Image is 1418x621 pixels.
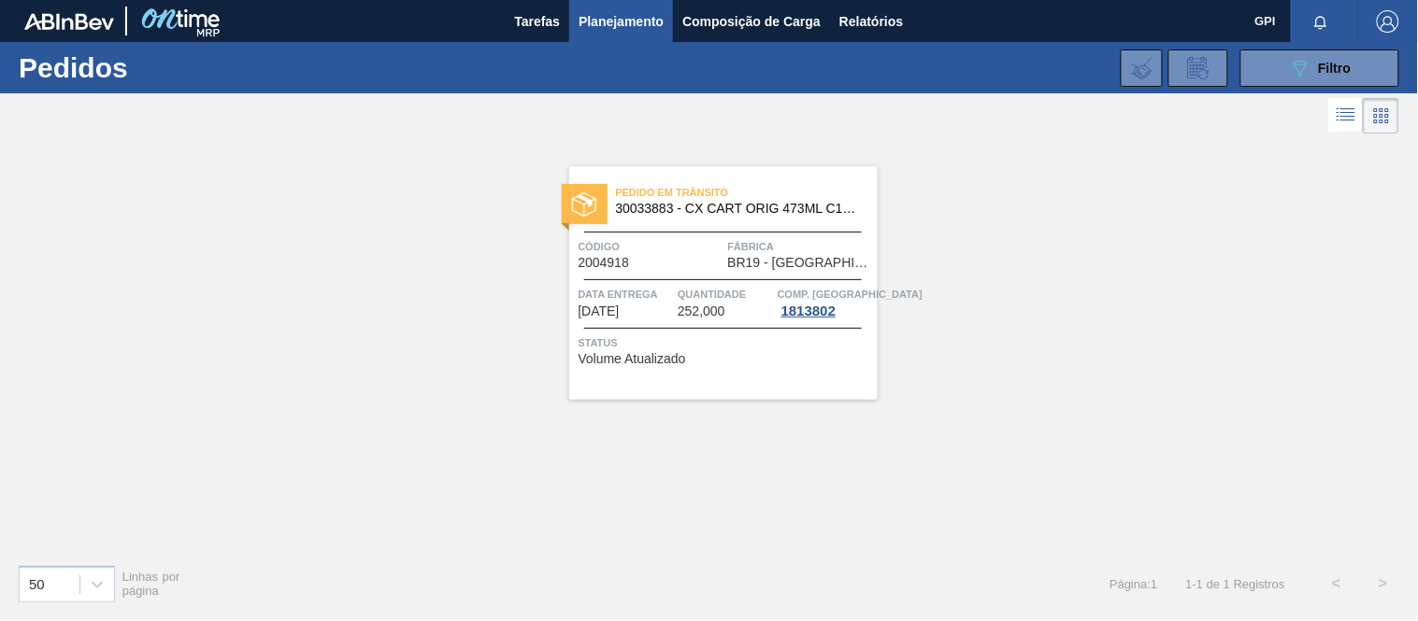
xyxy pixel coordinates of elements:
div: 50 [29,576,45,592]
span: Página : 1 [1110,577,1157,591]
button: < [1313,560,1360,607]
div: Solicitação de Revisão de Pedidos [1168,49,1228,87]
span: 2004918 [579,256,630,270]
a: Comp. [GEOGRAPHIC_DATA]1813802 [778,285,873,318]
div: Visão em Cards [1364,98,1399,134]
span: 30033883 - CX CART ORIG 473ML C12 SLK NIV24 [616,202,863,216]
h1: Pedidos [19,57,287,78]
img: status [572,192,596,217]
div: 1813802 [778,303,839,318]
span: Relatórios [839,10,903,33]
span: Fábrica [728,237,873,256]
span: Filtro [1319,61,1352,76]
span: 252,000 [678,304,725,318]
img: TNhmsLtSVTkK8tSr43FrP2fwEKptu5GPRR3wAAAABJRU5ErkJggg== [24,13,114,30]
span: Data entrega [579,285,674,303]
a: statusPedido em Trânsito30033883 - CX CART ORIG 473ML C12 SLK NIV24Código2004918FábricaBR19 - [GE... [541,166,878,400]
span: Código [579,237,723,256]
span: Planejamento [579,10,664,33]
span: Linhas por página [122,570,180,598]
span: Composição de Carga [682,10,821,33]
div: Importar Negociações dos Pedidos [1121,49,1163,87]
span: 28/08/2025 [579,304,620,318]
span: Comp. Carga [778,285,923,303]
span: Status [579,333,873,352]
span: BR19 - Nova Rio [728,256,873,270]
span: Volume Atualizado [579,352,686,366]
span: 1 - 1 de 1 Registros [1186,577,1285,591]
button: > [1360,560,1407,607]
button: Notificações [1291,8,1351,35]
div: Visão em Lista [1329,98,1364,134]
img: Logout [1377,10,1399,33]
span: Quantidade [678,285,773,303]
button: Filtro [1240,49,1399,87]
span: Tarefas [514,10,560,33]
span: Pedido em Trânsito [616,183,878,202]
